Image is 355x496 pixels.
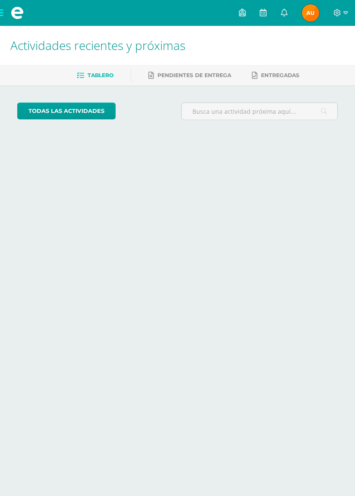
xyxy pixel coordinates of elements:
[157,72,231,78] span: Pendientes de entrega
[148,69,231,82] a: Pendientes de entrega
[88,72,113,78] span: Tablero
[302,4,319,22] img: 39bce1dc2af05f007f828ccf2f4616fb.png
[252,69,299,82] a: Entregadas
[182,103,338,120] input: Busca una actividad próxima aquí...
[77,69,113,82] a: Tablero
[10,37,185,53] span: Actividades recientes y próximas
[261,72,299,78] span: Entregadas
[17,103,116,119] a: todas las Actividades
